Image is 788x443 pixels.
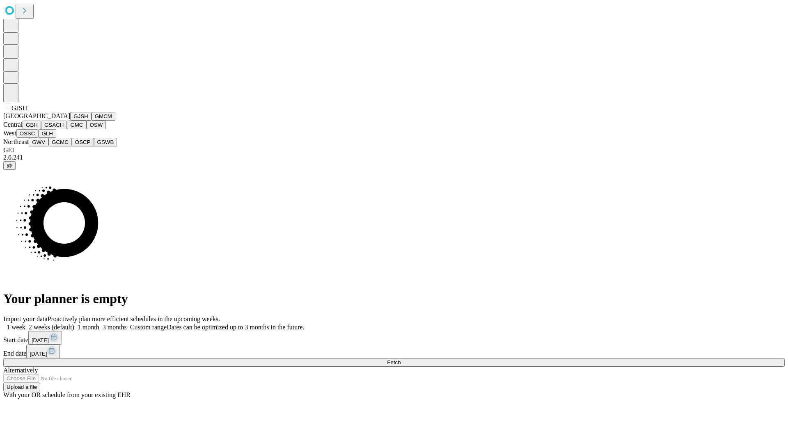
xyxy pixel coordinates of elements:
[70,112,92,121] button: GJSH
[78,324,99,331] span: 1 month
[3,154,785,161] div: 2.0.241
[3,391,131,398] span: With your OR schedule from your existing EHR
[92,112,115,121] button: GMCM
[94,138,117,146] button: GSWB
[38,129,56,138] button: GLH
[3,161,16,170] button: @
[3,112,70,119] span: [GEOGRAPHIC_DATA]
[87,121,106,129] button: OSW
[103,324,127,331] span: 3 months
[3,146,785,154] div: GEI
[32,337,49,343] span: [DATE]
[3,315,48,322] span: Import your data
[48,138,72,146] button: GCMC
[3,358,785,367] button: Fetch
[3,383,40,391] button: Upload a file
[7,324,25,331] span: 1 week
[26,345,60,358] button: [DATE]
[29,324,74,331] span: 2 weeks (default)
[28,331,62,345] button: [DATE]
[387,359,401,365] span: Fetch
[41,121,67,129] button: GSACH
[30,351,47,357] span: [DATE]
[3,138,29,145] span: Northeast
[3,121,23,128] span: Central
[11,105,27,112] span: GJSH
[3,345,785,358] div: End date
[3,291,785,306] h1: Your planner is empty
[67,121,86,129] button: GMC
[48,315,220,322] span: Proactively plan more efficient schedules in the upcoming weeks.
[3,331,785,345] div: Start date
[23,121,41,129] button: GBH
[3,130,16,137] span: West
[3,367,38,374] span: Alternatively
[130,324,167,331] span: Custom range
[16,129,39,138] button: OSSC
[29,138,48,146] button: GWV
[7,162,12,169] span: @
[72,138,94,146] button: OSCP
[167,324,304,331] span: Dates can be optimized up to 3 months in the future.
